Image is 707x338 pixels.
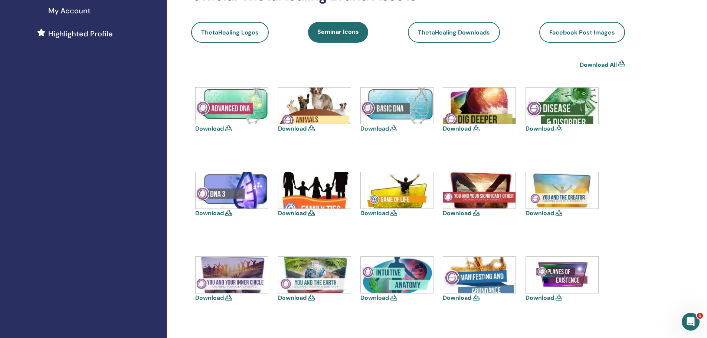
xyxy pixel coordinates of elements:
[580,60,617,69] a: Download All
[82,44,125,49] div: Keywords by Traffic
[196,88,268,124] img: advanced.jpg
[48,28,113,39] span: Highlighted Profile
[317,28,359,36] span: Seminar Icons
[12,19,18,25] img: website_grey.svg
[278,294,307,302] a: Download
[20,43,26,49] img: tab_domain_overview_orange.svg
[682,313,700,331] iframe: Intercom live chat
[278,125,307,132] a: Download
[697,313,703,319] span: 1
[278,88,351,124] img: animal.jpg
[195,209,224,217] a: Download
[21,12,36,18] div: v 4.0.25
[278,257,351,293] img: growing-your-relationship-4-you-and-the-earth.jpg
[308,22,368,43] a: Seminar Icons
[526,257,598,293] img: planes.jpg
[526,294,554,302] a: Download
[443,257,515,293] img: manifesting.jpg
[12,12,18,18] img: logo_orange.svg
[196,172,268,209] img: dna-3.jpg
[361,257,433,293] img: intuitive-anatomy.jpg
[539,22,625,43] a: Facebook Post Images
[418,29,490,36] span: ThetaHealing Downloads
[526,209,554,217] a: Download
[443,209,471,217] a: Download
[443,294,471,302] a: Download
[443,88,515,124] img: dig-deeper.jpg
[361,172,433,209] img: game.jpg
[526,125,554,132] a: Download
[361,88,433,124] img: basic.jpg
[549,29,615,36] span: Facebook Post Images
[278,172,351,209] img: family-ties.jpg
[360,294,389,302] a: Download
[28,44,66,49] div: Domain Overview
[19,19,82,25] div: Domain: [DOMAIN_NAME]
[74,43,80,49] img: tab_keywords_by_traffic_grey.svg
[195,294,224,302] a: Download
[408,22,500,43] a: ThetaHealing Downloads
[526,88,598,124] img: disease-and-disorder.jpg
[526,172,598,209] img: growing-your-relationship-2-you-and-the-creator.jpg
[196,257,268,293] img: growing-your-relationship-3-you-and-your-inner-circle.jpg
[443,172,515,209] img: growing-your-relationship-1-you-and-your-significant-others.jpg
[201,29,259,36] span: ThetaHealing Logos
[278,209,307,217] a: Download
[360,125,389,132] a: Download
[360,209,389,217] a: Download
[443,125,471,132] a: Download
[48,5,91,16] span: My Account
[195,125,224,132] a: Download
[191,22,269,43] a: ThetaHealing Logos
